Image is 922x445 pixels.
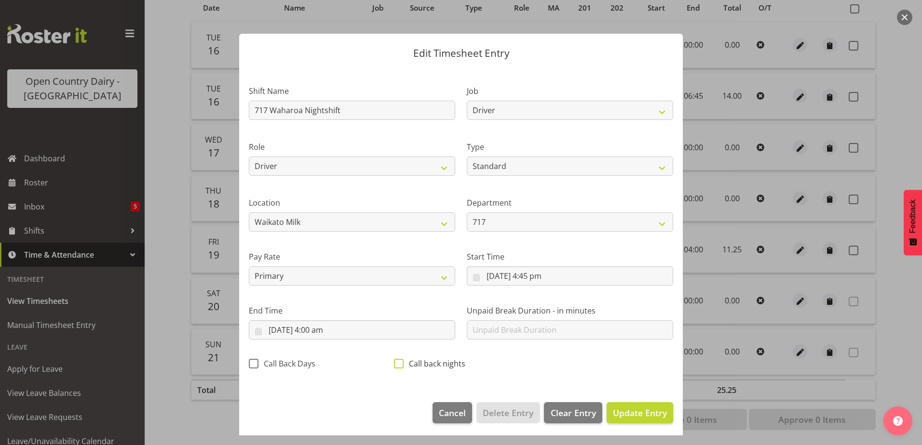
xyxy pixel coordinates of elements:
[908,199,917,233] span: Feedback
[258,359,315,368] span: Call Back Days
[249,251,455,262] label: Pay Rate
[467,251,673,262] label: Start Time
[613,407,667,419] span: Update Entry
[433,402,472,423] button: Cancel
[467,197,673,209] label: Department
[467,305,673,316] label: Unpaid Break Duration - in minutes
[467,141,673,153] label: Type
[249,197,455,209] label: Location
[467,320,673,340] input: Unpaid Break Duration
[249,85,455,97] label: Shift Name
[249,48,673,58] p: Edit Timesheet Entry
[476,402,540,423] button: Delete Entry
[249,141,455,153] label: Role
[467,266,673,286] input: Click to select...
[483,406,533,419] span: Delete Entry
[467,85,673,97] label: Job
[551,406,596,419] span: Clear Entry
[249,101,455,120] input: Shift Name
[893,416,903,426] img: help-xxl-2.png
[544,402,602,423] button: Clear Entry
[249,320,455,340] input: Click to select...
[607,402,673,423] button: Update Entry
[439,406,466,419] span: Cancel
[249,305,455,316] label: End Time
[904,190,922,255] button: Feedback - Show survey
[404,359,465,368] span: Call back nights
